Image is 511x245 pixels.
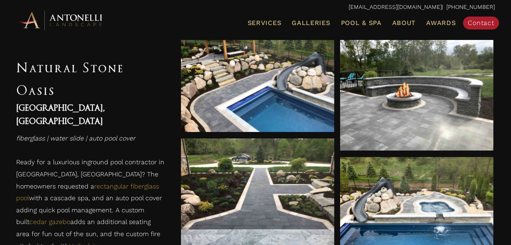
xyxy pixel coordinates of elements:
[288,18,333,28] a: Galleries
[16,101,165,128] h4: [GEOGRAPHIC_DATA], [GEOGRAPHIC_DATA]
[468,19,494,27] span: Contact
[463,17,499,29] a: Contact
[349,4,442,10] a: [EMAIL_ADDRESS][DOMAIN_NAME]
[389,18,419,28] a: About
[247,20,281,26] span: Services
[426,19,456,27] span: Awards
[392,20,416,26] span: About
[292,19,330,27] span: Galleries
[16,56,165,101] h1: Natural Stone Oasis
[423,18,459,28] a: Awards
[16,182,159,202] a: rectangular fiberglass pool
[29,218,70,226] a: cedar gazebo
[341,19,381,27] span: Pool & Spa
[16,2,495,13] p: | [PHONE_NUMBER]
[244,18,284,28] a: Services
[337,18,385,28] a: Pool & Spa
[16,9,105,31] img: Antonelli Horizontal Logo
[16,134,135,142] em: fiberglass | water slide | auto pool cover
